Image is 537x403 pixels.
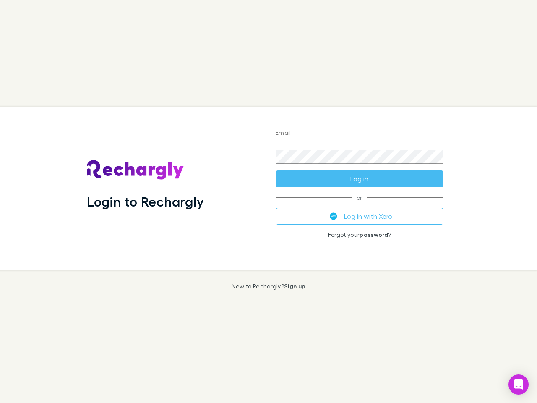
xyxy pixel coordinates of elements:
h1: Login to Rechargly [87,194,204,209]
a: password [360,231,388,238]
button: Log in [276,170,443,187]
button: Log in with Xero [276,208,443,225]
p: New to Rechargly? [232,283,306,290]
img: Xero's logo [330,212,337,220]
a: Sign up [284,283,305,290]
p: Forgot your ? [276,231,443,238]
img: Rechargly's Logo [87,160,184,180]
span: or [276,197,443,198]
div: Open Intercom Messenger [508,374,529,395]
